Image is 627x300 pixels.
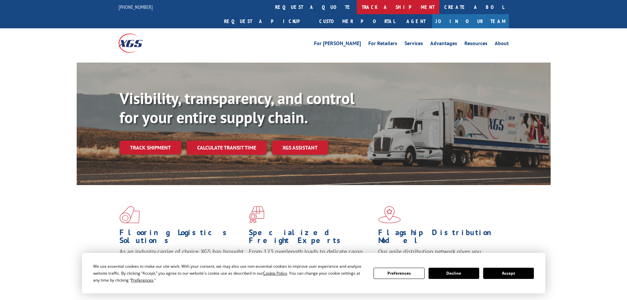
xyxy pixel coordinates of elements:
a: XGS ASSISTANT [272,141,328,155]
span: Preferences [131,277,153,283]
p: From 123 overlength loads to delicate cargo, our experienced staff knows the best way to move you... [249,248,373,277]
a: Track shipment [119,141,181,154]
a: [PHONE_NUMBER] [118,4,153,10]
b: Visibility, transparency, and control for your entire supply chain. [119,88,354,127]
span: Cookie Policy [263,270,287,276]
a: About [495,41,509,48]
img: xgs-icon-flagship-distribution-model-red [378,206,401,223]
div: Cookie Consent Prompt [82,253,545,293]
div: We use essential cookies to make our site work. With your consent, we may also use non-essential ... [93,263,366,284]
button: Decline [429,268,479,279]
a: For [PERSON_NAME] [314,41,361,48]
h1: Flooring Logistics Solutions [119,229,244,248]
a: Resources [464,41,487,48]
img: xgs-icon-focused-on-flooring-red [249,206,264,223]
img: xgs-icon-total-supply-chain-intelligence-red [119,206,140,223]
a: For Retailers [368,41,397,48]
button: Accept [483,268,534,279]
button: Preferences [374,268,424,279]
a: Agent [400,14,432,28]
a: Advantages [430,41,457,48]
a: Request a pickup [219,14,314,28]
h1: Flagship Distribution Model [378,229,503,248]
a: Calculate transit time [187,141,267,155]
a: Services [405,41,423,48]
h1: Specialized Freight Experts [249,229,373,248]
a: Customer Portal [314,14,400,28]
span: Our agile distribution network gives you nationwide inventory management on demand. [378,248,499,263]
span: As an industry carrier of choice, XGS has brought innovation and dedication to flooring logistics... [119,248,244,271]
a: Join Our Team [432,14,509,28]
